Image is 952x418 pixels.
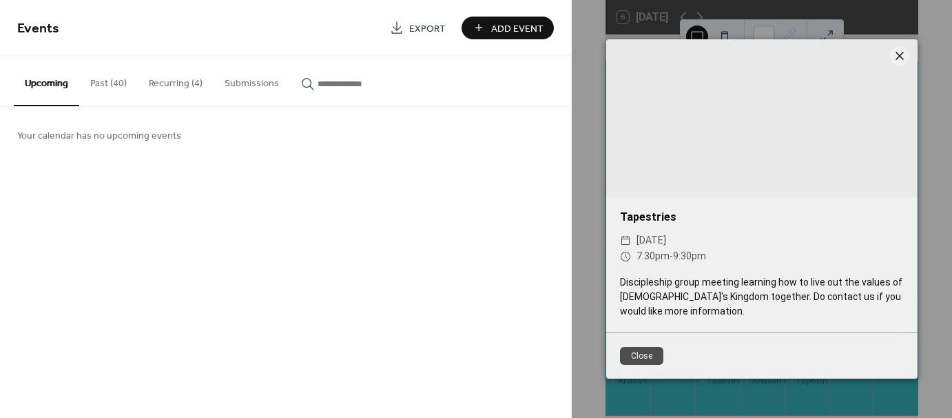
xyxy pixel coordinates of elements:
[606,209,918,226] div: Tapestries
[79,56,138,105] button: Past (40)
[409,21,446,36] span: Export
[620,232,631,249] div: ​
[380,17,456,39] a: Export
[620,347,663,365] button: Close
[14,56,79,106] button: Upcoming
[620,248,631,265] div: ​
[17,15,59,42] span: Events
[673,250,706,261] span: 9:30pm
[17,129,181,143] span: Your calendar has no upcoming events
[138,56,214,105] button: Recurring (4)
[670,250,673,261] span: -
[637,250,670,261] span: 7:30pm
[214,56,290,105] button: Submissions
[491,21,544,36] span: Add Event
[606,275,918,319] div: Discipleship group meeting learning how to live out the values of [DEMOGRAPHIC_DATA]'s Kingdom to...
[462,17,554,39] button: Add Event
[637,232,666,249] span: [DATE]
